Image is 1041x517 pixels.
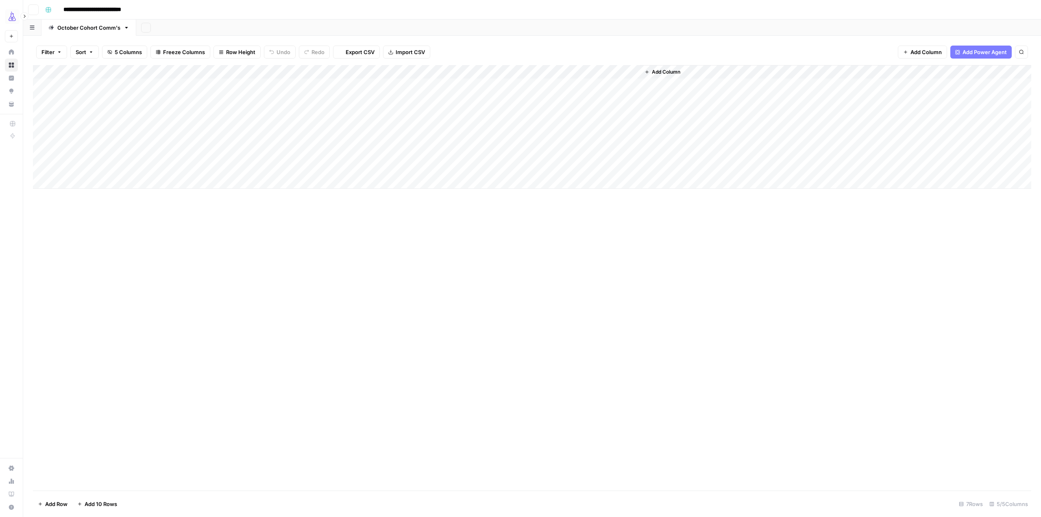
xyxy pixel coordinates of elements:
img: AirOps Growth Logo [5,9,20,24]
div: 7 Rows [956,497,986,510]
a: Insights [5,72,18,85]
span: Add 10 Rows [85,500,117,508]
button: 5 Columns [102,46,147,59]
a: Learning Hub [5,488,18,501]
a: Browse [5,59,18,72]
a: Your Data [5,98,18,111]
span: Add Row [45,500,68,508]
span: Freeze Columns [163,48,205,56]
span: Export CSV [346,48,375,56]
div: 5/5 Columns [986,497,1031,510]
span: Sort [76,48,86,56]
span: Filter [41,48,54,56]
button: Add 10 Rows [72,497,122,510]
button: Export CSV [333,46,380,59]
button: Sort [70,46,99,59]
button: Freeze Columns [150,46,210,59]
span: Row Height [226,48,255,56]
button: Import CSV [383,46,430,59]
a: Home [5,46,18,59]
button: Workspace: AirOps Growth [5,7,18,27]
a: October Cohort Comm's [41,20,136,36]
button: Undo [264,46,296,59]
a: Settings [5,462,18,475]
span: Add Column [652,68,680,76]
span: Add Column [910,48,942,56]
span: Undo [277,48,290,56]
a: Usage [5,475,18,488]
button: Row Height [213,46,261,59]
span: Add Power Agent [963,48,1007,56]
button: Redo [299,46,330,59]
a: Opportunities [5,85,18,98]
span: Redo [311,48,324,56]
div: October Cohort Comm's [57,24,120,32]
button: Add Column [898,46,947,59]
button: Add Column [641,67,684,77]
span: Import CSV [396,48,425,56]
button: Add Row [33,497,72,510]
span: 5 Columns [115,48,142,56]
button: Filter [36,46,67,59]
button: Add Power Agent [950,46,1012,59]
button: Help + Support [5,501,18,514]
